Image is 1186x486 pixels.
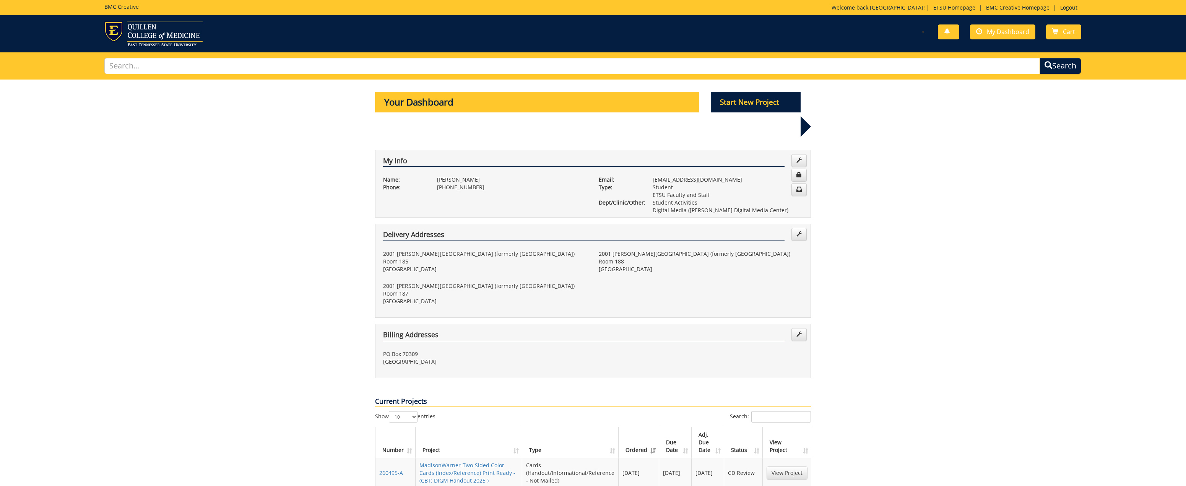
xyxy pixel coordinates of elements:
select: Showentries [389,411,418,423]
p: Room 187 [383,290,587,297]
p: 2001 [PERSON_NAME][GEOGRAPHIC_DATA] (formerly [GEOGRAPHIC_DATA]) [383,282,587,290]
p: Student Activities [653,199,803,206]
p: Your Dashboard [375,92,699,112]
a: 260495-A [379,469,403,476]
th: View Project: activate to sort column ascending [763,427,811,458]
a: Start New Project [711,99,801,106]
span: Cart [1063,28,1075,36]
p: [PERSON_NAME] [437,176,587,184]
a: [GEOGRAPHIC_DATA] [870,4,923,11]
p: Email: [599,176,641,184]
h4: Delivery Addresses [383,231,785,241]
p: [GEOGRAPHIC_DATA] [383,358,587,366]
p: Room 188 [599,258,803,265]
p: Name: [383,176,426,184]
th: Type: activate to sort column ascending [522,427,619,458]
p: [GEOGRAPHIC_DATA] [383,297,587,305]
a: Edit Addresses [791,228,807,241]
p: [GEOGRAPHIC_DATA] [383,265,587,273]
input: Search: [751,411,811,423]
p: 2001 [PERSON_NAME][GEOGRAPHIC_DATA] (formerly [GEOGRAPHIC_DATA]) [383,250,587,258]
a: MadisonWarner-Two-Sided Color Cards (Index/Reference) Print Ready - (CBT: DIGM Handout 2025 ) [419,462,515,484]
a: BMC Creative Homepage [982,4,1053,11]
p: Current Projects [375,397,811,407]
a: Change Password [791,169,807,182]
a: ETSU Homepage [929,4,979,11]
p: PO Box 70309 [383,350,587,358]
th: Project: activate to sort column ascending [416,427,522,458]
p: Welcome back, ! | | | [832,4,1081,11]
h5: BMC Creative [104,4,139,10]
th: Status: activate to sort column ascending [724,427,763,458]
p: Type: [599,184,641,191]
p: ETSU Faculty and Staff [653,191,803,199]
a: Edit Addresses [791,328,807,341]
a: View Project [767,466,807,479]
a: Logout [1056,4,1081,11]
th: Ordered: activate to sort column ascending [619,427,659,458]
label: Search: [730,411,811,423]
p: [GEOGRAPHIC_DATA] [599,265,803,273]
a: My Dashboard [970,24,1035,39]
span: My Dashboard [987,28,1029,36]
label: Show entries [375,411,435,423]
a: Edit Info [791,154,807,167]
p: [PHONE_NUMBER] [437,184,587,191]
p: Start New Project [711,92,801,112]
h4: My Info [383,157,785,167]
p: [EMAIL_ADDRESS][DOMAIN_NAME] [653,176,803,184]
p: Dept/Clinic/Other: [599,199,641,206]
p: Digital Media ([PERSON_NAME] Digital Media Center) [653,206,803,214]
img: ETSU logo [104,21,203,46]
h4: Billing Addresses [383,331,785,341]
p: Student [653,184,803,191]
th: Number: activate to sort column ascending [375,427,416,458]
p: Phone: [383,184,426,191]
a: Change Communication Preferences [791,183,807,196]
th: Due Date: activate to sort column ascending [659,427,692,458]
button: Search [1040,58,1081,74]
a: Cart [1046,24,1081,39]
p: Room 185 [383,258,587,265]
th: Adj. Due Date: activate to sort column ascending [692,427,724,458]
input: Search... [104,58,1040,74]
p: 2001 [PERSON_NAME][GEOGRAPHIC_DATA] (formerly [GEOGRAPHIC_DATA]) [599,250,803,258]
